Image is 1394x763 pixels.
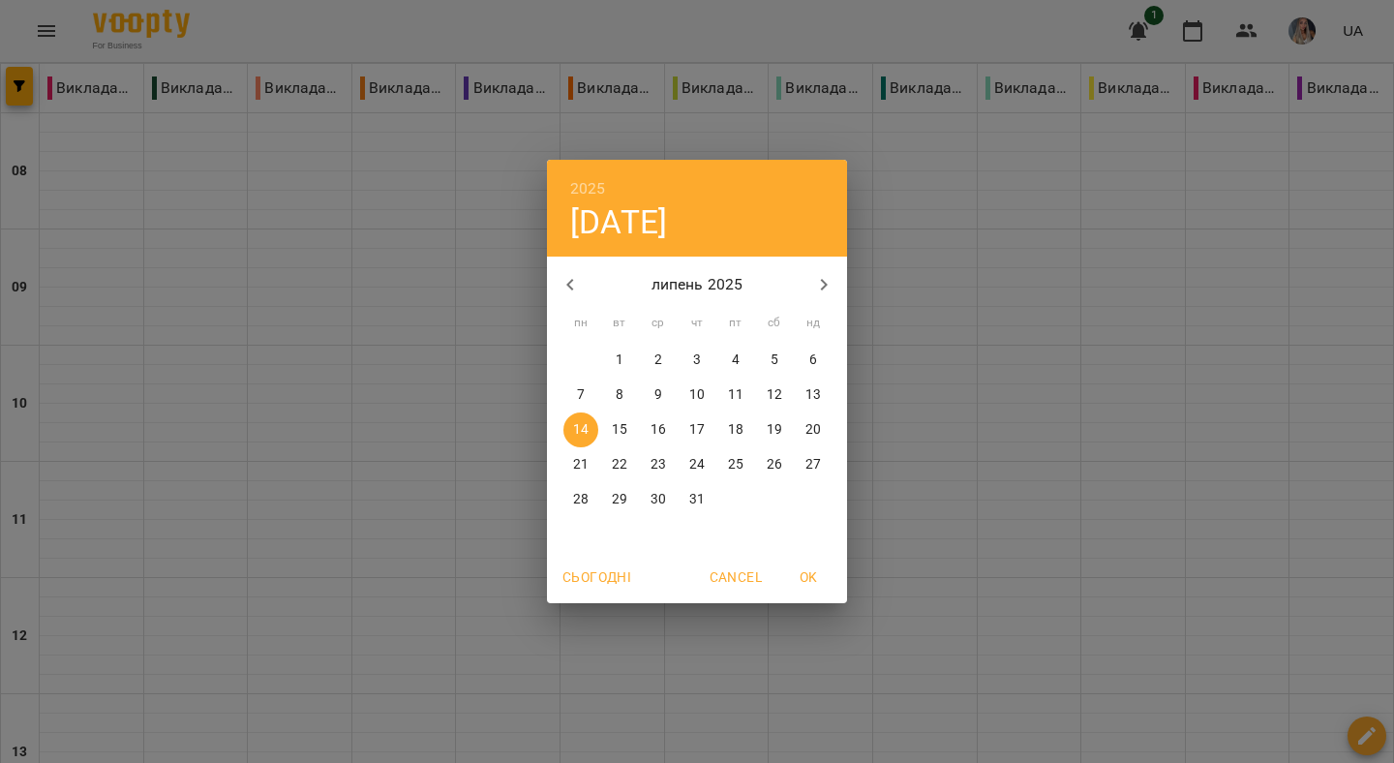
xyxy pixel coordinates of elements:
button: 22 [602,447,637,482]
p: 23 [651,455,666,474]
span: ср [641,314,676,333]
button: 12 [757,378,792,412]
button: Cancel [702,560,770,595]
button: Сьогодні [555,560,639,595]
p: 2 [654,351,662,370]
button: 10 [680,378,714,412]
button: 30 [641,482,676,517]
button: 18 [718,412,753,447]
span: пн [563,314,598,333]
span: OK [785,565,832,589]
button: 3 [680,343,714,378]
span: сб [757,314,792,333]
button: 9 [641,378,676,412]
button: 5 [757,343,792,378]
p: 7 [577,385,585,405]
p: 5 [771,351,778,370]
p: 10 [689,385,705,405]
p: липень 2025 [593,273,802,296]
p: 25 [728,455,743,474]
button: 29 [602,482,637,517]
button: 25 [718,447,753,482]
button: [DATE] [570,202,667,242]
button: 14 [563,412,598,447]
p: 15 [612,420,627,440]
p: 20 [805,420,821,440]
p: 17 [689,420,705,440]
button: 21 [563,447,598,482]
span: Cancel [710,565,762,589]
button: 17 [680,412,714,447]
p: 12 [767,385,782,405]
p: 31 [689,490,705,509]
button: 27 [796,447,831,482]
span: вт [602,314,637,333]
button: 19 [757,412,792,447]
button: 8 [602,378,637,412]
p: 30 [651,490,666,509]
button: 1 [602,343,637,378]
p: 21 [573,455,589,474]
button: OK [777,560,839,595]
button: 11 [718,378,753,412]
span: пт [718,314,753,333]
span: Сьогодні [562,565,631,589]
button: 15 [602,412,637,447]
p: 11 [728,385,743,405]
p: 13 [805,385,821,405]
button: 16 [641,412,676,447]
p: 27 [805,455,821,474]
button: 6 [796,343,831,378]
p: 18 [728,420,743,440]
p: 8 [616,385,623,405]
button: 2 [641,343,676,378]
p: 4 [732,351,740,370]
p: 16 [651,420,666,440]
button: 20 [796,412,831,447]
p: 6 [809,351,817,370]
button: 7 [563,378,598,412]
p: 24 [689,455,705,474]
p: 26 [767,455,782,474]
p: 22 [612,455,627,474]
button: 4 [718,343,753,378]
button: 24 [680,447,714,482]
p: 3 [693,351,701,370]
span: нд [796,314,831,333]
button: 2025 [570,175,606,202]
p: 14 [573,420,589,440]
p: 28 [573,490,589,509]
button: 13 [796,378,831,412]
p: 1 [616,351,623,370]
button: 28 [563,482,598,517]
p: 19 [767,420,782,440]
span: чт [680,314,714,333]
p: 29 [612,490,627,509]
button: 31 [680,482,714,517]
button: 26 [757,447,792,482]
p: 9 [654,385,662,405]
button: 23 [641,447,676,482]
